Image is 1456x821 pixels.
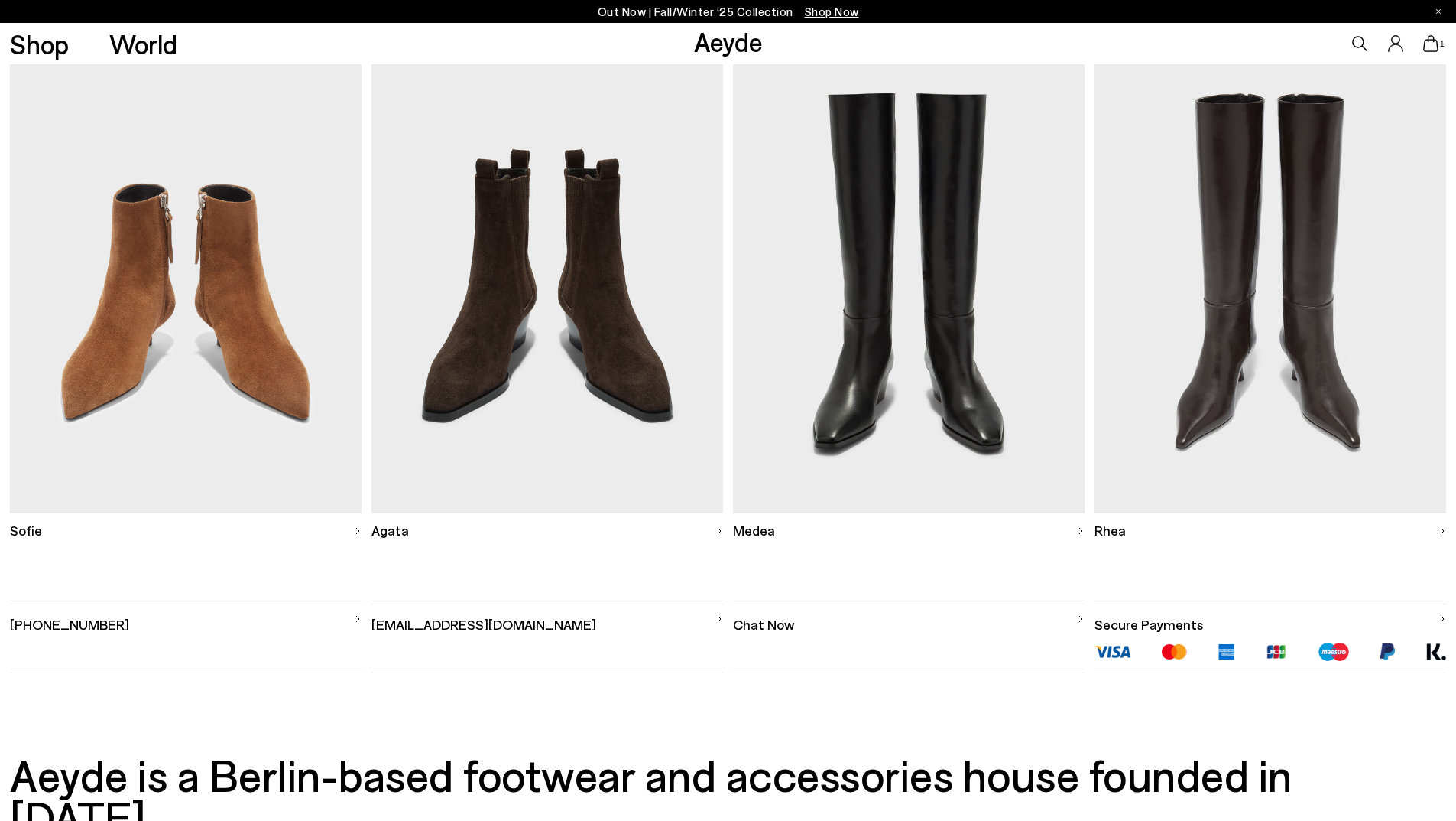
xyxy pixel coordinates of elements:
img: svg%3E [354,615,362,623]
span: Navigate to /collections/new-in [805,5,859,18]
a: Shop [10,31,69,57]
img: Descriptive text [10,57,362,513]
img: Descriptive text [371,57,723,513]
span: Agata [371,521,409,540]
span: 1 [1438,40,1446,48]
img: svg%3E [354,527,362,535]
a: [PHONE_NUMBER] [10,604,362,634]
a: [EMAIL_ADDRESS][DOMAIN_NAME] [371,604,723,634]
img: svg%3E [1077,527,1085,535]
span: Sofie [10,521,42,540]
img: svg%3E [715,527,723,535]
a: Rhea [1094,513,1446,548]
span: Medea [733,521,775,540]
a: Aeyde [694,25,763,57]
p: Out Now | Fall/Winter ‘25 Collection [598,2,859,21]
img: Descriptive text [1094,57,1446,513]
img: svg%3E [1077,615,1085,623]
a: Chat Now [733,604,1085,634]
a: Sofie [10,513,362,548]
a: Secure Payments [1094,604,1446,634]
a: Medea [733,513,1085,548]
img: svg%3E [1438,615,1446,623]
a: 1 [1423,35,1438,52]
img: Descriptive text [733,57,1085,513]
span: Rhea [1094,521,1126,540]
a: Agata [371,513,723,548]
img: svg%3E [1438,527,1446,535]
a: World [109,31,177,57]
img: svg%3E [715,615,723,623]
